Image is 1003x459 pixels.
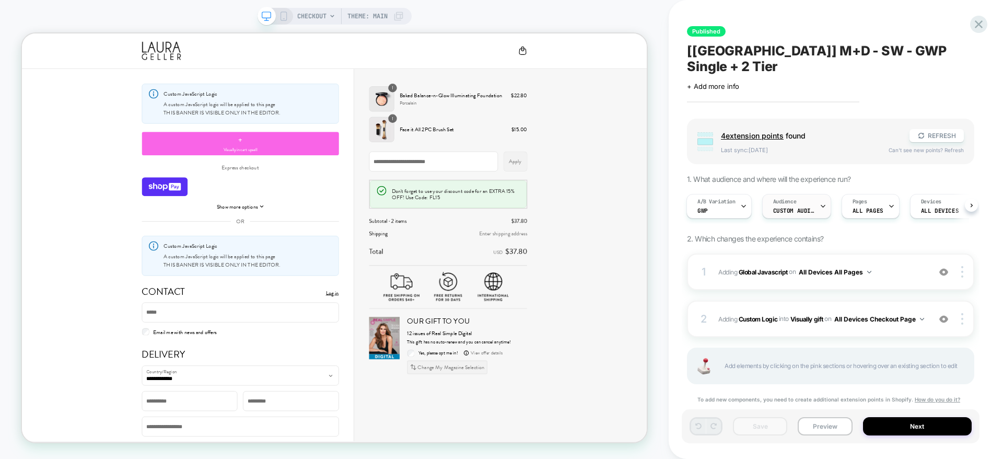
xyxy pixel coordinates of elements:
h3: 12 issues of Real Simple Digital [514,395,674,404]
span: Add elements by clicking on the pink sections or hovering over an existing section to edit [725,360,963,372]
p: Baked Balance-n-Glow Illuminating Foundation [504,77,645,88]
span: + [288,135,294,151]
span: on [824,313,831,325]
span: Pages [853,198,867,205]
div: To add new components, you need to create additional extension points in Shopify. [687,395,974,404]
span: Visually gift [790,315,823,323]
span: 1. What audience and where will the experience run? [687,175,850,183]
span: $22.80 [652,77,674,88]
img: Face it All 2PC Brush Set soldier [463,111,496,145]
iframe: Pay with Google Pay [361,192,423,217]
span: Custom Audience [773,207,815,214]
span: + Add more info [687,82,739,90]
span: 4 extension point s [721,131,784,140]
span: $15.00 [653,122,674,133]
img: crossed eye [939,268,948,277]
img: Baked Balance-n-Glow Illuminating Foundation soldier in Porcelain [463,71,496,104]
p: THIS BANNER IS VISIBLE ONLY IN THE EDITOR. [189,303,413,314]
span: This gift has no auto-renew and you can cancel anytime! [514,407,652,416]
span: Yes, please opt me in! [529,421,581,431]
p: Face it All 2PC Brush Set [504,122,646,133]
span: Audience [773,198,797,205]
span: A/B Variation [697,198,736,205]
h1: Custom JavaScript Logic [189,279,413,288]
p: A custom JavaScript logic will be applied to this page [189,89,413,100]
span: $37.80 [652,245,674,255]
span: on [789,266,796,278]
h1: Don't forget to use your discount code for an EXTRA 15% OFF! Use Code: FL15 [493,205,663,223]
span: ALL PAGES [853,207,883,214]
button: All Devices Checkout Page [834,313,924,326]
button: Next [863,417,972,435]
span: CHECKOUT [297,8,326,25]
button: REFRESH [909,129,964,142]
section: Contact [160,67,423,404]
iframe: Pay with Amazon Pay [294,192,356,217]
strong: Total [463,283,482,297]
button: Save [733,417,787,435]
img: 14BD.jpg [463,378,504,434]
span: Devices [921,198,941,205]
div: 2 [698,309,709,328]
span: Adding [718,266,925,279]
span: Published [687,26,726,37]
button: Preview [798,417,852,435]
section: Shopping cart [463,67,674,146]
h3: Express checkout [266,174,316,185]
u: How do you do it? [915,396,960,403]
span: 1 [493,109,495,118]
span: found [721,131,899,140]
img: close [961,313,963,325]
img: crossed eye [939,315,948,324]
span: 1 [493,68,495,77]
img: Joystick [693,358,714,374]
h2: Contact [160,337,217,352]
a: Cart [661,17,674,29]
h1: Custom JavaScript Logic [189,76,413,85]
span: Theme: MAIN [347,8,388,25]
b: Global Javascript [739,268,788,276]
button: Show more options [260,225,322,236]
p: Porcelain [504,88,645,97]
p: A custom JavaScript logic will be applied to this page [189,292,413,303]
a: Log in [405,340,423,351]
label: Email me with news and offers [169,393,260,404]
span: Can't see new points? Refresh [889,147,964,153]
span: Enter shipping address [610,261,674,272]
span: Adding [718,315,777,323]
span: gwp [697,207,708,214]
div: 1 [698,262,709,281]
span: OR [286,245,297,256]
h2: Delivery [160,420,423,435]
span: [[GEOGRAPHIC_DATA]] M+D - SW - GWP Single + 2 Tier [687,43,974,74]
button: All Devices All Pages [799,266,871,279]
span: Subtotal · 2 items [463,245,513,255]
b: Custom Logic [739,315,777,323]
span: USD [628,287,641,296]
img: down arrow [867,271,871,273]
span: Shipping [463,261,487,272]
span: 2. Which changes the experience contains? [687,234,823,243]
span: Last sync: [DATE] [721,146,878,154]
img: close [961,266,963,278]
span: Visually in cart upsell [269,151,313,159]
span: ALL DEVICES [921,207,959,214]
section: Express checkout [160,174,423,236]
span: INTO [779,315,789,323]
a: Shop Pay [160,192,221,217]
strong: $37.80 [645,283,674,299]
h3: Our gift to you [514,378,674,390]
p: THIS BANNER IS VISIBLE ONLY IN THE EDITOR. [189,100,413,111]
iframe: Pay with PayPal [227,192,288,217]
img: down arrow [920,318,924,320]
